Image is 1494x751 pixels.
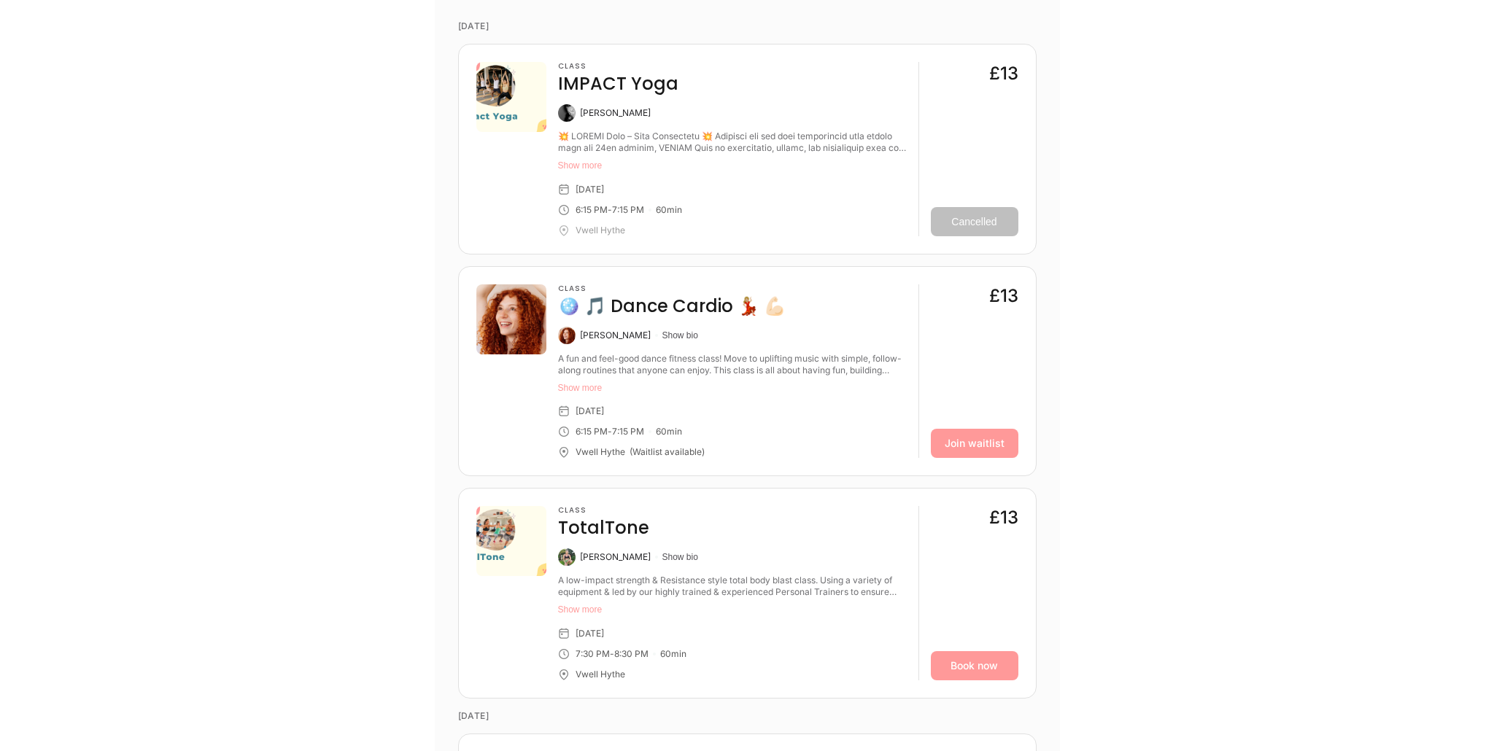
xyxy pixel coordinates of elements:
[931,651,1018,680] a: Book now
[458,9,1037,44] time: [DATE]
[558,160,907,171] button: Show more
[558,295,786,318] h4: 🪩 🎵 Dance Cardio 💃🏼 💪🏻
[558,353,907,376] div: A fun and feel-good dance fitness class! Move to uplifting music with simple, follow-along routin...
[610,648,614,660] div: -
[558,131,907,154] div: 💥 IMPACT Yoga – Yoga Reimagined 💥 Bringing all the best traditional yoga styles into the 21st cen...
[558,327,576,344] img: Caitlin McCarthy
[989,284,1018,308] div: £13
[608,426,612,437] div: -
[612,204,644,216] div: 7:15 PM
[558,548,576,566] img: Mel Eberlein-Scott
[476,62,546,132] img: 44cc3461-973b-410e-88a5-2edec3a281f6.png
[558,382,907,394] button: Show more
[660,648,686,660] div: 60 min
[656,204,682,216] div: 60 min
[989,506,1018,529] div: £13
[989,62,1018,85] div: £13
[612,426,644,437] div: 7:15 PM
[576,204,608,216] div: 6:15 PM
[656,426,682,437] div: 60 min
[558,516,649,540] h4: TotalTone
[558,506,649,515] h3: Class
[580,330,651,341] div: [PERSON_NAME]
[558,575,907,598] div: A low-impact strength & Resistance style total body blast class. Using a variety of equipment & l...
[630,446,705,458] div: (Waitlist available)
[931,429,1018,458] a: Join waitlist
[576,628,604,639] div: [DATE]
[576,184,604,195] div: [DATE]
[576,446,625,458] div: Vwell Hythe
[558,284,786,293] h3: Class
[476,506,546,576] img: 9ca2bd60-c661-483b-8a8b-da1a6fbf2332.png
[580,551,651,563] div: [PERSON_NAME]
[558,62,678,71] h3: Class
[931,207,1018,236] button: Cancelled
[608,204,612,216] div: -
[558,104,576,122] img: Rikii Brown
[580,107,651,119] div: [PERSON_NAME]
[558,604,907,615] button: Show more
[576,648,610,660] div: 7:30 PM
[458,699,1037,734] time: [DATE]
[576,426,608,437] div: 6:15 PM
[662,330,698,341] button: Show bio
[558,72,678,96] h4: IMPACT Yoga
[662,551,698,563] button: Show bio
[576,405,604,417] div: [DATE]
[476,284,546,354] img: 157770-picture.jpg
[576,669,625,680] div: Vwell Hythe
[614,648,649,660] div: 8:30 PM
[576,225,625,236] div: Vwell Hythe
